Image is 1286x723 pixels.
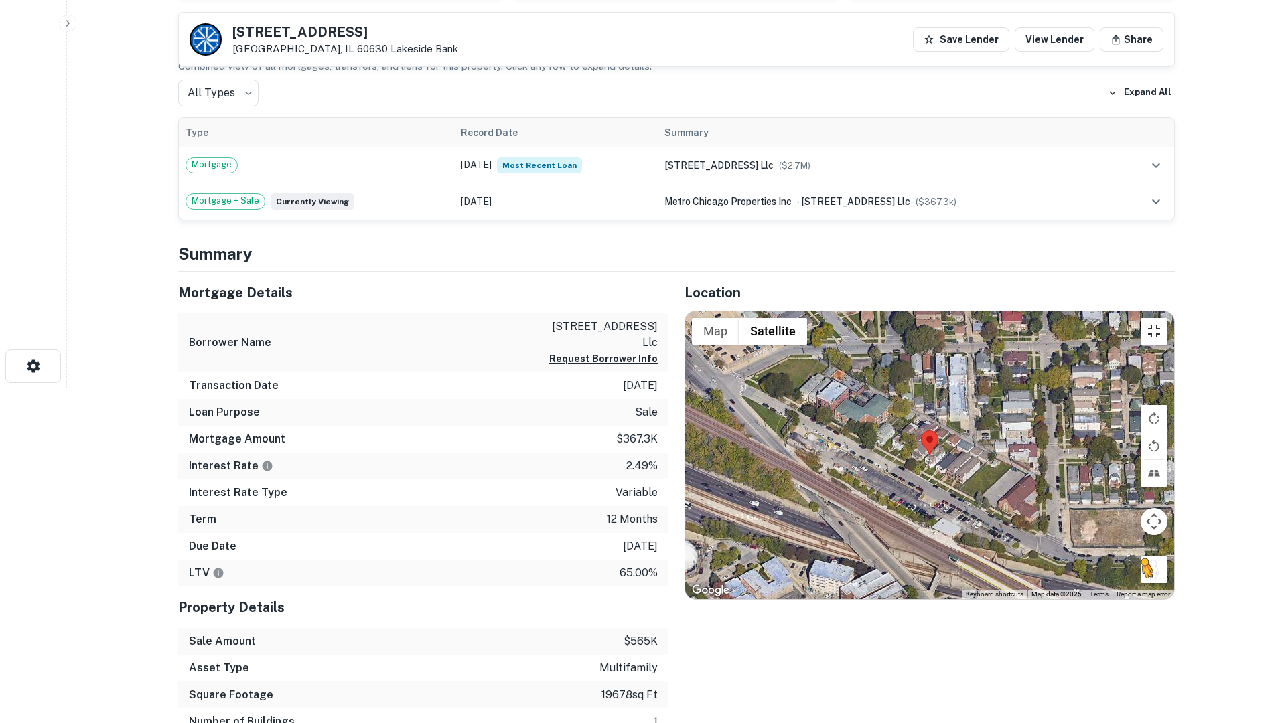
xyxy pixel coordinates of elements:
[664,196,792,207] span: metro chicago properties inc
[178,80,259,106] div: All Types
[1141,432,1167,459] button: Rotate map counterclockwise
[689,582,733,599] img: Google
[271,193,354,210] span: Currently viewing
[454,183,658,220] td: [DATE]
[616,431,658,447] p: $367.3k
[1015,27,1094,52] a: View Lender
[537,319,658,351] p: [STREET_ADDRESS] llc
[189,660,249,676] h6: Asset Type
[189,404,260,420] h6: Loan Purpose
[261,460,273,472] svg: The interest rates displayed on the website are for informational purposes only and may be report...
[232,43,458,55] p: [GEOGRAPHIC_DATA], IL 60630
[232,25,458,39] h5: [STREET_ADDRESS]
[1141,405,1167,432] button: Rotate map clockwise
[179,118,454,147] th: Type
[189,633,256,649] h6: Sale Amount
[607,511,658,528] p: 12 months
[779,161,810,171] span: ($ 2.7M )
[1031,590,1082,598] span: Map data ©2025
[1145,154,1167,177] button: expand row
[1117,590,1170,598] a: Report a map error
[1141,318,1167,345] button: Toggle fullscreen view
[692,318,739,345] button: Show street map
[186,194,265,208] span: Mortgage + Sale
[390,43,458,54] a: Lakeside Bank
[599,660,658,676] p: multifamily
[626,458,658,474] p: 2.49%
[801,196,910,207] span: [STREET_ADDRESS] llc
[1219,616,1286,680] iframe: Chat Widget
[689,582,733,599] a: Open this area in Google Maps (opens a new window)
[916,197,956,207] span: ($ 367.3k )
[549,351,658,367] button: Request Borrower Info
[497,157,582,173] span: Most Recent Loan
[189,511,216,528] h6: Term
[1104,83,1175,103] button: Expand All
[178,597,668,617] h5: Property Details
[178,242,1175,266] h4: Summary
[620,565,658,581] p: 65.00%
[189,458,273,474] h6: Interest Rate
[658,118,1119,147] th: Summary
[212,567,224,579] svg: LTVs displayed on the website are for informational purposes only and may be reported incorrectly...
[624,633,658,649] p: $565k
[635,404,658,420] p: sale
[189,335,271,351] h6: Borrower Name
[189,538,236,554] h6: Due Date
[189,565,224,581] h6: LTV
[739,318,807,345] button: Show satellite imagery
[178,283,668,303] h5: Mortgage Details
[1100,27,1163,52] button: Share
[623,378,658,394] p: [DATE]
[1141,556,1167,583] button: Drag Pegman onto the map to open Street View
[1141,508,1167,535] button: Map camera controls
[454,147,658,183] td: [DATE]
[189,431,285,447] h6: Mortgage Amount
[664,160,774,171] span: [STREET_ADDRESS] llc
[664,194,1113,209] div: →
[189,378,279,394] h6: Transaction Date
[189,485,287,501] h6: Interest Rate Type
[966,590,1023,599] button: Keyboard shortcuts
[1141,460,1167,487] button: Tilt map
[913,27,1009,52] button: Save Lender
[1090,590,1109,598] a: Terms (opens in new tab)
[454,118,658,147] th: Record Date
[189,687,273,703] h6: Square Footage
[186,158,237,171] span: Mortgage
[623,538,658,554] p: [DATE]
[1145,190,1167,213] button: expand row
[616,485,658,501] p: variable
[685,283,1175,303] h5: Location
[601,687,658,703] p: 19678 sq ft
